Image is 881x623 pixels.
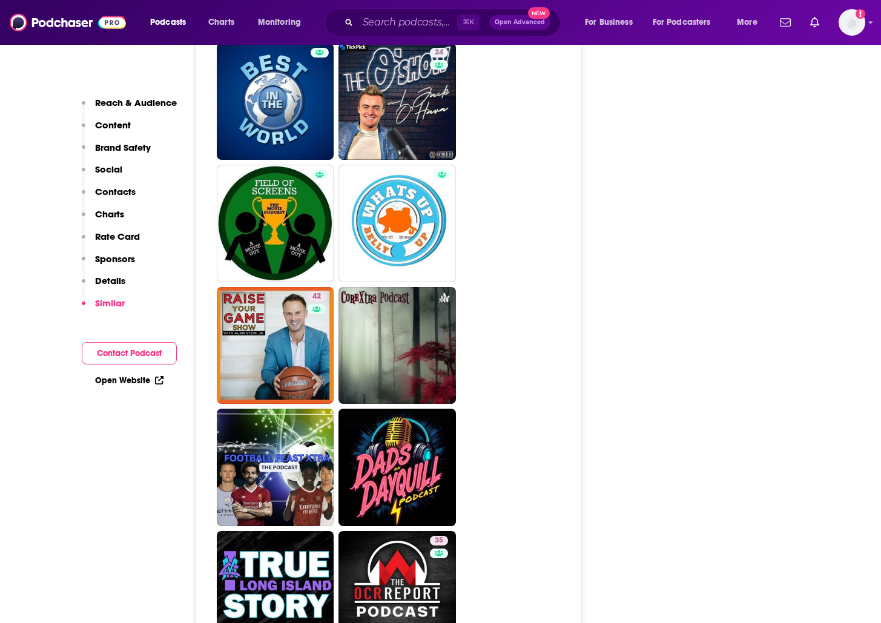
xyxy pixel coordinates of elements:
[737,14,757,31] span: More
[358,13,457,32] input: Search podcasts, credits, & more...
[82,342,177,364] button: Contact Podcast
[95,119,131,131] p: Content
[653,14,711,31] span: For Podcasters
[435,535,443,547] span: 35
[839,9,865,36] img: User Profile
[217,287,334,404] a: 42
[95,231,140,242] p: Rate Card
[95,142,151,153] p: Brand Safety
[95,275,125,286] p: Details
[336,8,572,36] div: Search podcasts, credits, & more...
[82,97,177,119] button: Reach & Audience
[82,253,135,275] button: Sponsors
[142,13,202,32] button: open menu
[805,12,824,33] a: Show notifications dropdown
[645,13,728,32] button: open menu
[95,208,124,220] p: Charts
[312,291,321,303] span: 42
[258,14,301,31] span: Monitoring
[82,231,140,253] button: Rate Card
[95,97,177,108] p: Reach & Audience
[95,253,135,265] p: Sponsors
[82,119,131,142] button: Content
[249,13,317,32] button: open menu
[95,375,163,386] a: Open Website
[576,13,648,32] button: open menu
[82,186,136,208] button: Contacts
[82,275,125,297] button: Details
[728,13,773,32] button: open menu
[430,536,448,546] a: 35
[495,19,545,25] span: Open Advanced
[435,47,443,59] span: 24
[200,13,242,32] a: Charts
[839,9,865,36] button: Show profile menu
[150,14,186,31] span: Podcasts
[82,297,125,320] button: Similar
[95,163,122,175] p: Social
[95,186,136,197] p: Contacts
[308,292,326,302] a: 42
[208,14,234,31] span: Charts
[95,297,125,309] p: Similar
[10,11,126,34] img: Podchaser - Follow, Share and Rate Podcasts
[457,15,480,30] span: ⌘ K
[585,14,633,31] span: For Business
[82,142,151,164] button: Brand Safety
[430,48,448,58] a: 24
[839,9,865,36] span: Logged in as traviswinkler
[775,12,796,33] a: Show notifications dropdown
[82,163,122,186] button: Social
[856,9,865,19] svg: Add a profile image
[528,7,550,19] span: New
[82,208,124,231] button: Charts
[489,15,550,30] button: Open AdvancedNew
[338,43,456,160] a: 24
